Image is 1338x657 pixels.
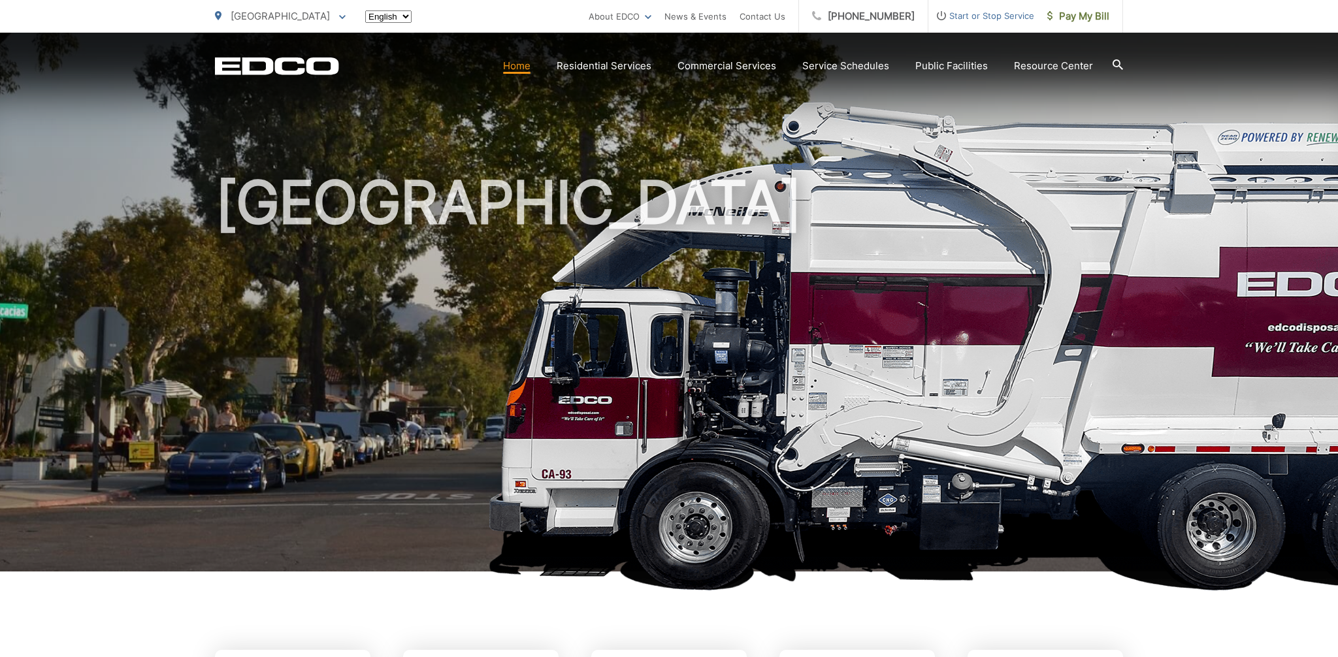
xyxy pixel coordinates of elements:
[215,170,1123,583] h1: [GEOGRAPHIC_DATA]
[802,58,889,74] a: Service Schedules
[557,58,651,74] a: Residential Services
[1014,58,1093,74] a: Resource Center
[915,58,988,74] a: Public Facilities
[231,10,330,22] span: [GEOGRAPHIC_DATA]
[503,58,530,74] a: Home
[740,8,785,24] a: Contact Us
[677,58,776,74] a: Commercial Services
[664,8,726,24] a: News & Events
[589,8,651,24] a: About EDCO
[215,57,339,75] a: EDCD logo. Return to the homepage.
[365,10,412,23] select: Select a language
[1047,8,1109,24] span: Pay My Bill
